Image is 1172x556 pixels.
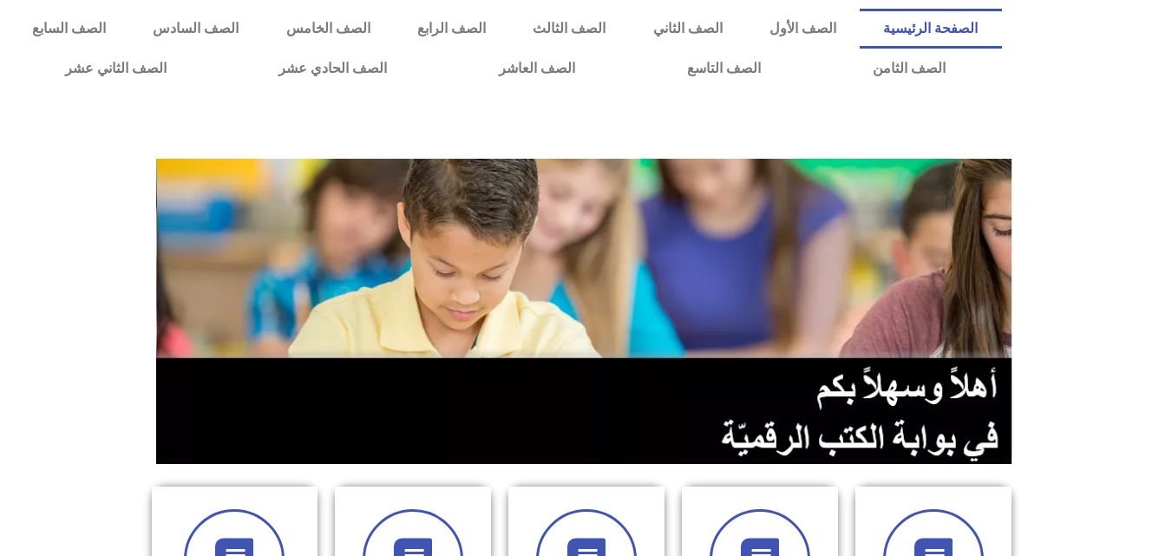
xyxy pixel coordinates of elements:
[9,9,129,49] a: الصف السابع
[222,49,442,88] a: الصف الحادي عشر
[263,9,394,49] a: الصف الخامس
[860,9,1001,49] a: الصفحة الرئيسية
[746,9,860,49] a: الصف الأول
[509,9,629,49] a: الصف الثالث
[9,49,222,88] a: الصف الثاني عشر
[630,9,746,49] a: الصف الثاني
[442,49,631,88] a: الصف العاشر
[394,9,509,49] a: الصف الرابع
[129,9,262,49] a: الصف السادس
[631,49,816,88] a: الصف التاسع
[816,49,1001,88] a: الصف الثامن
